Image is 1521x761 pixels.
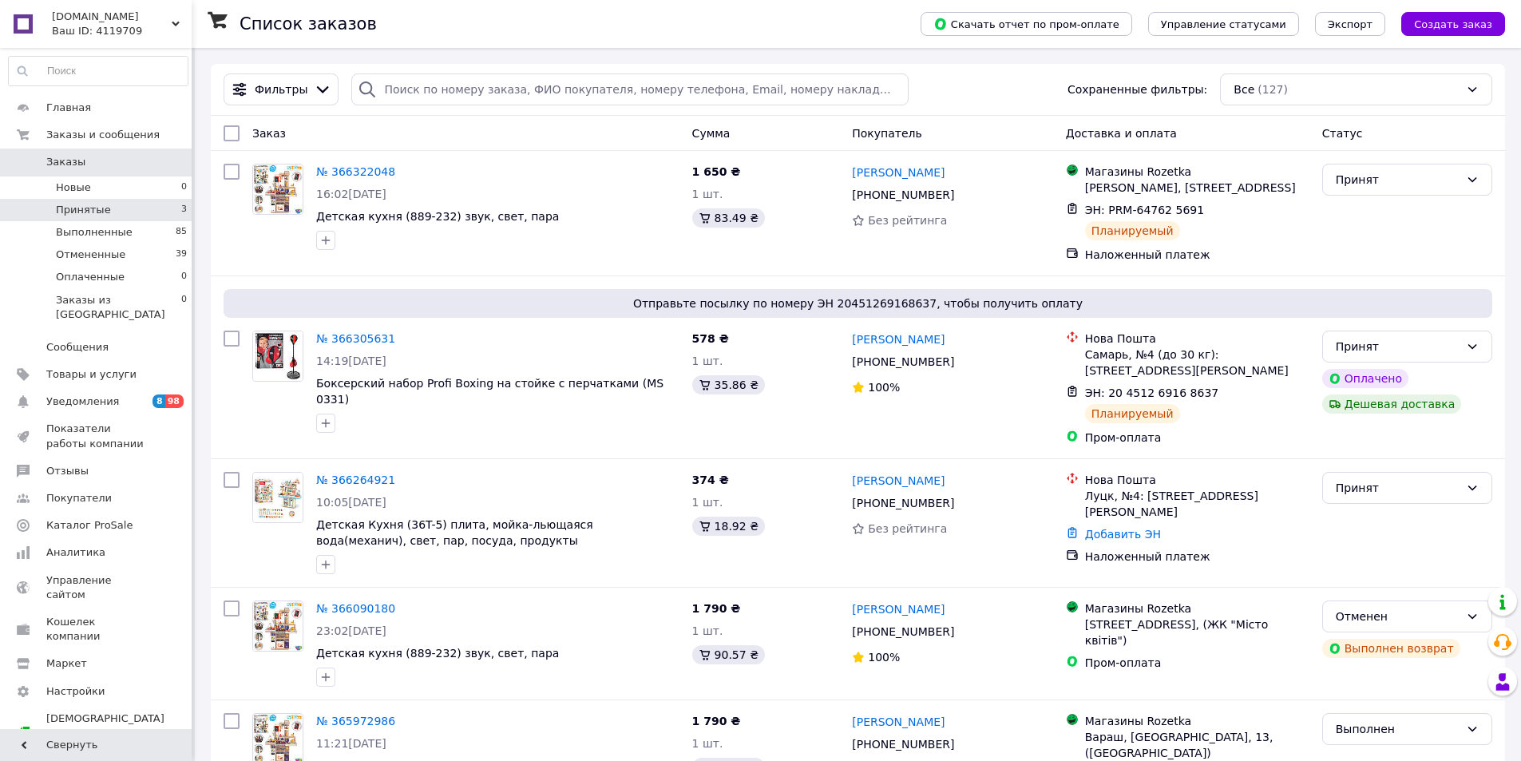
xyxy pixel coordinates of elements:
[316,377,663,406] span: Боксерский набор Profi Boxing на стойке с перчатками (MS 0331)
[1414,18,1492,30] span: Создать заказ
[1336,338,1460,355] div: Принят
[316,518,593,547] a: Детская Кухня (36T-5) плита, мойка-льющаяся вода(механич), свет, пар, посуда, продукты
[1328,18,1372,30] span: Экспорт
[1336,720,1460,738] div: Выполнен
[56,248,125,262] span: Отмененные
[692,355,723,367] span: 1 шт.
[52,10,172,24] span: velotop.com.ua
[46,711,164,755] span: [DEMOGRAPHIC_DATA] и счета
[252,331,303,382] a: Фото товару
[1315,12,1385,36] button: Экспорт
[1234,81,1254,97] span: Все
[46,340,109,355] span: Сообщения
[1085,472,1309,488] div: Нова Пошта
[316,737,386,750] span: 11:21[DATE]
[1336,608,1460,625] div: Отменен
[46,422,148,450] span: Показатели работы компании
[692,624,723,637] span: 1 шт.
[1067,81,1207,97] span: Сохраненные фильтры:
[316,715,395,727] a: № 365972986
[1401,12,1505,36] button: Создать заказ
[1085,347,1309,379] div: Самарь, №4 (до 30 кг): [STREET_ADDRESS][PERSON_NAME]
[852,331,945,347] a: [PERSON_NAME]
[56,225,133,240] span: Выполненные
[253,601,303,651] img: Фото товару
[868,522,947,535] span: Без рейтинга
[1085,164,1309,180] div: Магазины Rozetka
[1085,404,1180,423] div: Планируемый
[1161,18,1286,30] span: Управление статусами
[1322,369,1408,388] div: Оплачено
[351,73,908,105] input: Поиск по номеру заказа, ФИО покупателя, номеру телефона, Email, номеру накладной
[253,473,303,522] img: Фото товару
[176,248,187,262] span: 39
[692,127,731,140] span: Сумма
[868,381,900,394] span: 100%
[46,464,89,478] span: Отзывы
[46,367,137,382] span: Товары и услуги
[181,293,187,322] span: 0
[933,17,1119,31] span: Скачать отчет по пром-оплате
[692,496,723,509] span: 1 шт.
[252,164,303,215] a: Фото товару
[849,492,957,514] div: [PHONE_NUMBER]
[1085,204,1204,216] span: ЭН: PRM-64762 5691
[849,184,957,206] div: [PHONE_NUMBER]
[316,496,386,509] span: 10:05[DATE]
[1085,180,1309,196] div: [PERSON_NAME], [STREET_ADDRESS]
[868,651,900,664] span: 100%
[1085,386,1219,399] span: ЭН: 20 4512 6916 8637
[240,14,377,34] h1: Список заказов
[46,545,105,560] span: Аналитика
[1085,549,1309,565] div: Наложенный платеж
[1322,394,1462,414] div: Дешевая доставка
[316,165,395,178] a: № 366322048
[255,81,307,97] span: Фильтры
[1085,221,1180,240] div: Планируемый
[52,24,192,38] div: Ваш ID: 4119709
[316,210,559,223] span: Детская кухня (889-232) звук, свет, пара
[316,647,559,660] span: Детская кухня (889-232) звук, свет, пара
[1148,12,1299,36] button: Управление статусами
[1258,83,1288,96] span: (127)
[1085,713,1309,729] div: Магазины Rozetka
[692,737,723,750] span: 1 шт.
[46,615,148,644] span: Кошелек компании
[852,714,945,730] a: [PERSON_NAME]
[852,601,945,617] a: [PERSON_NAME]
[1322,127,1363,140] span: Статус
[56,293,181,322] span: Заказы из [GEOGRAPHIC_DATA]
[1085,655,1309,671] div: Пром-оплата
[46,491,112,505] span: Покупатели
[692,188,723,200] span: 1 шт.
[181,180,187,195] span: 0
[252,600,303,652] a: Фото товару
[56,203,111,217] span: Принятые
[46,684,105,699] span: Настройки
[692,375,765,394] div: 35.86 ₴
[692,208,765,228] div: 83.49 ₴
[46,128,160,142] span: Заказы и сообщения
[692,602,741,615] span: 1 790 ₴
[46,101,91,115] span: Главная
[252,472,303,523] a: Фото товару
[316,624,386,637] span: 23:02[DATE]
[849,733,957,755] div: [PHONE_NUMBER]
[1085,729,1309,761] div: Вараш, [GEOGRAPHIC_DATA], 13, ([GEOGRAPHIC_DATA])
[230,295,1486,311] span: Отправьте посылку по номеру ЭН 20451269168637, чтобы получить оплату
[1322,639,1460,658] div: Выполнен возврат
[316,474,395,486] a: № 366264921
[316,332,395,345] a: № 366305631
[692,645,765,664] div: 90.57 ₴
[9,57,188,85] input: Поиск
[1336,479,1460,497] div: Принят
[316,355,386,367] span: 14:19[DATE]
[1385,17,1505,30] a: Создать заказ
[1085,430,1309,446] div: Пром-оплата
[46,573,148,602] span: Управление сайтом
[692,332,729,345] span: 578 ₴
[176,225,187,240] span: 85
[252,127,286,140] span: Заказ
[852,473,945,489] a: [PERSON_NAME]
[253,164,303,214] img: Фото товару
